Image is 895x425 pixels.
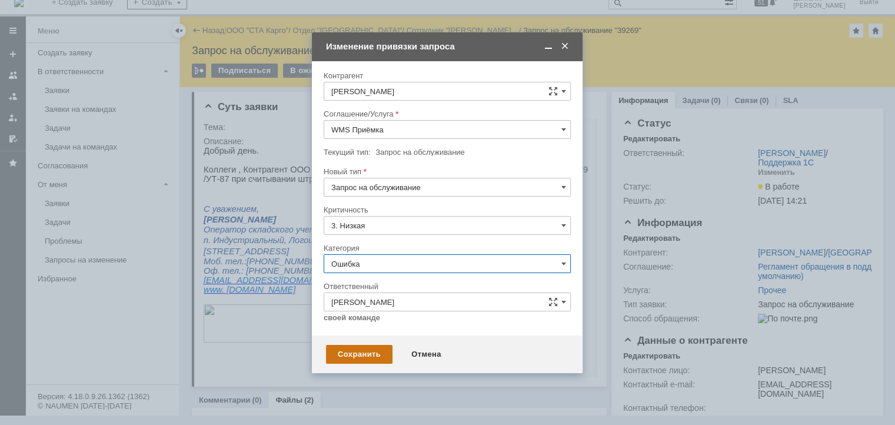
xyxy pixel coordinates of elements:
[324,148,370,157] label: Текущий тип:
[326,41,571,52] div: Изменение привязки запроса
[543,41,554,52] span: Свернуть (Ctrl + M)
[324,283,568,290] div: Ответственный
[559,41,571,52] span: Закрыть
[324,168,568,175] div: Новый тип
[375,148,465,157] span: Запрос на обслуживание
[324,72,568,79] div: Контрагент
[548,87,558,96] span: Сложная форма
[324,110,568,118] div: Соглашение/Услуга
[324,206,568,214] div: Критичность
[324,313,380,323] a: своей команде
[324,244,568,252] div: Категория
[548,297,558,307] span: Сложная форма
